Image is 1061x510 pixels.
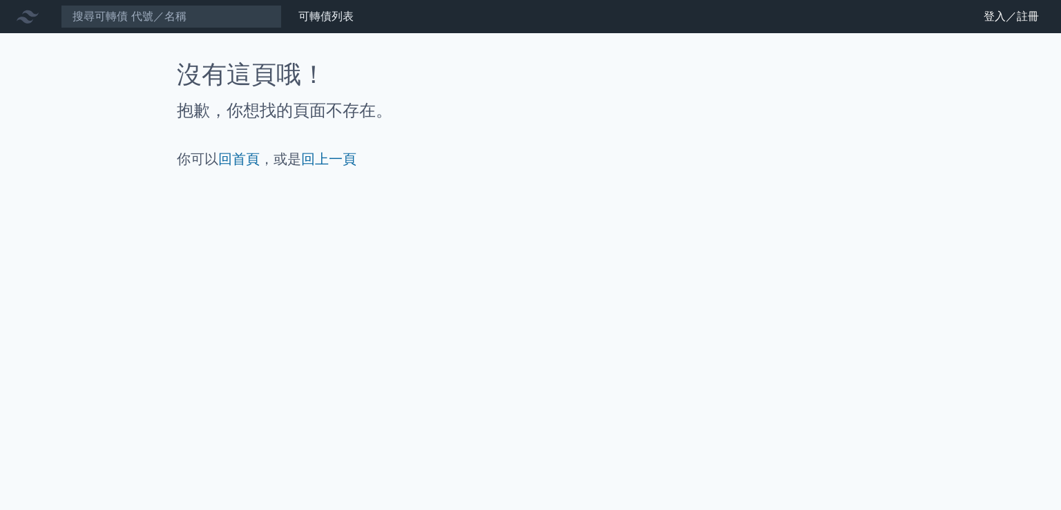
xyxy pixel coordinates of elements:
p: 你可以 ，或是 [177,149,884,169]
a: 可轉債列表 [298,10,354,23]
a: 回上一頁 [301,151,356,167]
input: 搜尋可轉債 代號／名稱 [61,5,282,28]
h1: 沒有這頁哦！ [177,61,884,88]
a: 登入／註冊 [973,6,1050,28]
a: 回首頁 [218,151,260,167]
h2: 抱歉，你想找的頁面不存在。 [177,100,884,122]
